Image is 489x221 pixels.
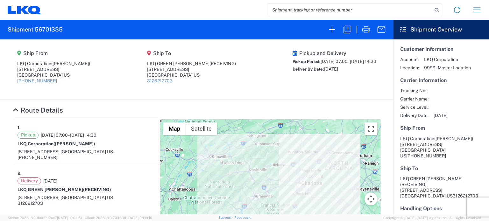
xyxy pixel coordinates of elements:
[400,65,419,71] span: Location:
[400,176,463,193] span: LKQ GREEN [PERSON_NAME] [STREET_ADDRESS]
[400,96,429,102] span: Carrier Name:
[147,78,173,83] a: 3126212703
[18,132,39,139] span: Pickup
[18,124,21,132] strong: 1.
[147,50,236,56] h5: Ship To
[18,141,95,146] strong: LKQ Corporation
[18,187,111,192] strong: LKQ GREEN [PERSON_NAME]
[400,113,429,118] span: Delivery Date:
[400,136,434,141] span: LKQ Corporation
[17,72,90,78] div: [GEOGRAPHIC_DATA] US
[400,77,482,83] h5: Carrier Information
[186,122,217,135] button: Show satellite imagery
[365,122,377,135] button: Toggle fullscreen view
[147,72,236,78] div: [GEOGRAPHIC_DATA] US
[293,59,321,64] span: Pickup Period:
[18,200,156,206] div: 3126212703
[424,65,471,71] span: 9999 - Master Location
[400,46,482,52] h5: Customer Information
[321,59,376,64] span: [DATE] 07:00 - [DATE] 14:30
[8,216,82,220] span: Server: 2025.18.0-daa1fe12ee7
[53,141,95,146] span: ([PERSON_NAME])
[18,177,41,184] span: Delivery
[83,187,111,192] span: (RECEIVING)
[218,216,234,219] a: Support
[324,66,338,72] span: [DATE]
[293,67,324,72] span: Deliver By Date:
[163,122,186,135] button: Show street map
[400,57,419,62] span: Account:
[17,78,57,83] a: [PHONE_NUMBER]
[51,61,90,66] span: ([PERSON_NAME])
[400,125,482,131] h5: Ship From
[400,142,442,147] span: [STREET_ADDRESS]
[400,165,482,171] h5: Ship To
[400,104,429,110] span: Service Level:
[60,195,113,200] span: [GEOGRAPHIC_DATA] US
[127,216,152,220] span: [DATE] 08:10:16
[147,66,236,72] div: [STREET_ADDRESS]
[57,216,82,220] span: [DATE] 10:04:51
[234,216,251,219] a: Feedback
[453,193,478,198] span: 3126212703
[85,216,152,220] span: Client: 2025.18.0-7346316
[8,26,63,33] h2: Shipment 56701335
[17,61,90,66] div: LKQ Corporation
[424,57,471,62] span: LKQ Corporation
[147,61,236,66] div: LKQ GREEN [PERSON_NAME]
[60,149,113,154] span: [GEOGRAPHIC_DATA] US
[17,66,90,72] div: [STREET_ADDRESS]
[400,88,429,93] span: Tracking No:
[365,193,377,205] button: Map camera controls
[17,50,90,56] h5: Ship From
[41,132,96,138] span: [DATE] 07:00 - [DATE] 14:30
[400,136,482,159] address: [GEOGRAPHIC_DATA] US
[267,4,432,16] input: Shipment, tracking or reference number
[293,50,376,56] h5: Pickup and Delivery
[18,169,22,177] strong: 2.
[400,205,482,211] h5: Handling Options
[406,153,446,158] span: [PHONE_NUMBER]
[43,178,57,184] span: [DATE]
[18,195,60,200] span: [STREET_ADDRESS],
[383,215,481,221] span: Copyright © [DATE]-[DATE] Agistix Inc., All Rights Reserved
[434,136,473,141] span: ([PERSON_NAME])
[434,113,448,118] span: [DATE]
[18,149,60,154] span: [STREET_ADDRESS],
[13,106,63,114] a: Hide Details
[400,182,427,187] span: (RECEIVING)
[209,61,236,66] span: (RECEIVING)
[18,155,156,160] div: [PHONE_NUMBER]
[400,176,482,199] address: [GEOGRAPHIC_DATA] US
[393,20,489,39] header: Shipment Overview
